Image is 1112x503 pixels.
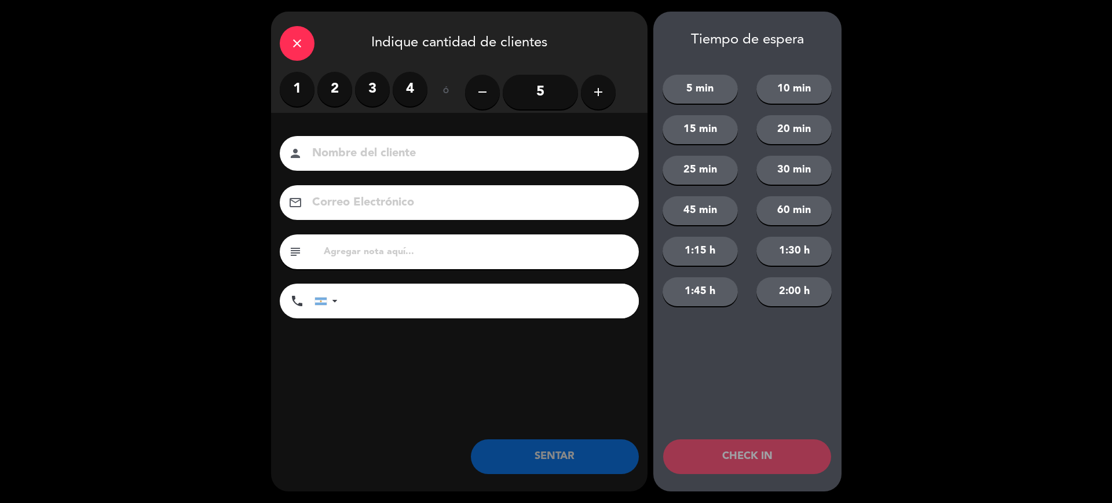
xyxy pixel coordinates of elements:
button: 45 min [663,196,738,225]
button: 5 min [663,75,738,104]
i: email [288,196,302,210]
input: Nombre del cliente [311,144,624,164]
button: 1:15 h [663,237,738,266]
button: remove [465,75,500,109]
i: remove [475,85,489,99]
input: Agregar nota aquí... [323,244,630,260]
button: 15 min [663,115,738,144]
div: Indique cantidad de clientes [271,12,648,72]
i: add [591,85,605,99]
i: subject [288,245,302,259]
button: 20 min [756,115,832,144]
button: SENTAR [471,439,639,474]
button: 25 min [663,156,738,185]
label: 4 [393,72,427,107]
i: phone [290,294,304,308]
label: 1 [280,72,314,107]
button: 2:00 h [756,277,832,306]
input: Correo Electrónico [311,193,624,213]
div: Argentina: +54 [315,284,342,318]
i: person [288,146,302,160]
button: 30 min [756,156,832,185]
button: 1:30 h [756,237,832,266]
div: ó [427,72,465,112]
label: 2 [317,72,352,107]
i: close [290,36,304,50]
button: 60 min [756,196,832,225]
button: 10 min [756,75,832,104]
button: CHECK IN [663,439,831,474]
button: add [581,75,616,109]
label: 3 [355,72,390,107]
div: Tiempo de espera [653,32,842,49]
button: 1:45 h [663,277,738,306]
